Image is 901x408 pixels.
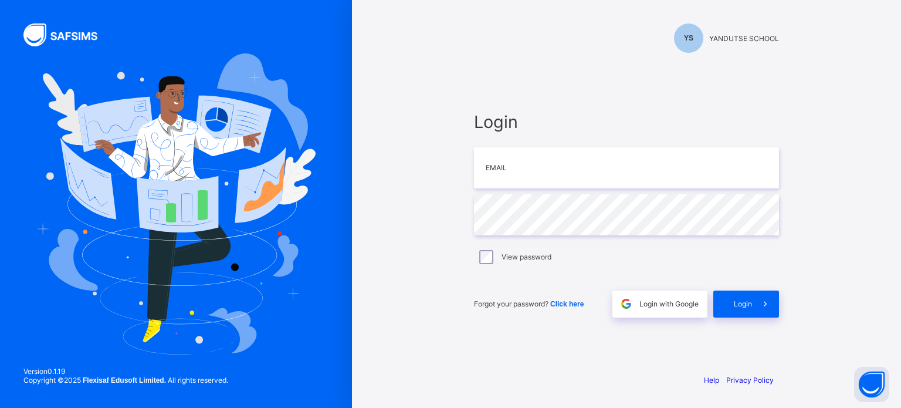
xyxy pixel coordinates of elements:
[23,367,228,376] span: Version 0.1.19
[550,299,584,308] a: Click here
[619,297,633,311] img: google.396cfc9801f0270233282035f929180a.svg
[726,376,774,385] a: Privacy Policy
[502,252,551,261] label: View password
[550,300,584,308] span: Click here
[474,112,779,132] span: Login
[23,23,111,46] img: SAFSIMS Logo
[23,376,228,385] span: Copyright © 2025 All rights reserved.
[709,34,779,43] span: YANDUTSE SCHOOL
[36,53,316,354] img: Hero Image
[684,34,693,42] span: YS
[83,376,166,385] strong: Flexisaf Edusoft Limited.
[734,299,752,308] span: Login
[639,299,699,308] span: Login with Google
[474,299,584,308] span: Forgot your password?
[854,367,889,402] button: Open asap
[704,376,719,385] a: Help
